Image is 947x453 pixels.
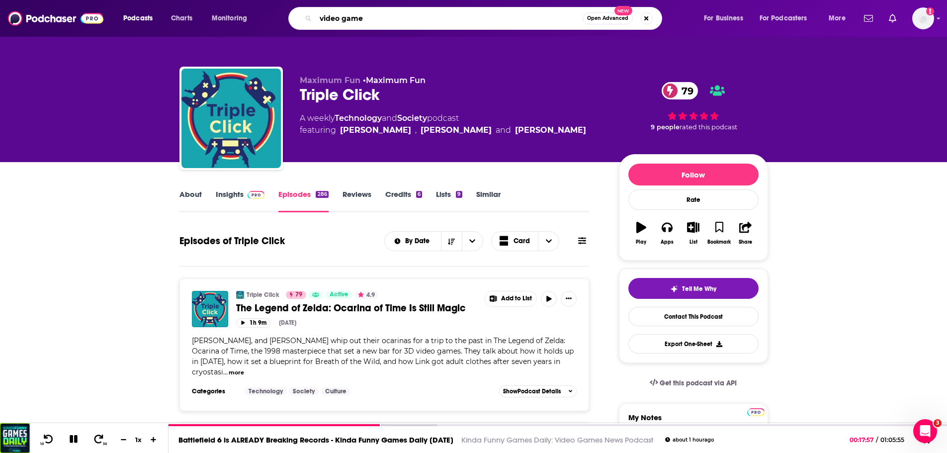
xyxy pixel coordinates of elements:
[316,10,583,26] input: Search podcasts, credits, & more...
[822,10,858,26] button: open menu
[496,124,511,136] span: and
[116,10,166,26] button: open menu
[739,239,752,245] div: Share
[583,12,633,24] button: Open AdvancedNew
[670,285,678,293] img: tell me why sparkle
[192,336,574,376] span: [PERSON_NAME], and [PERSON_NAME] whip out their ocarinas for a trip to the past in The Legend of ...
[628,278,759,299] button: tell me why sparkleTell Me Why
[697,10,756,26] button: open menu
[192,291,228,327] img: The Legend of Zelda: Ocarina of Time Is Still Magic
[682,285,716,293] span: Tell Me Why
[103,442,107,446] span: 30
[248,191,265,199] img: Podchaser Pro
[913,419,937,443] iframe: Intercom live chat
[636,239,646,245] div: Play
[286,291,306,299] a: 79
[934,419,942,427] span: 3
[416,191,422,198] div: 6
[295,290,302,300] span: 79
[850,436,876,444] span: 00:17:57
[732,215,758,251] button: Share
[654,215,680,251] button: Apps
[205,10,260,26] button: open menu
[321,387,350,395] a: Culture
[461,435,653,445] a: Kinda Funny Games Daily: Video Games News Podcast
[223,367,228,376] span: ...
[680,215,706,251] button: List
[456,191,462,198] div: 9
[704,11,743,25] span: For Business
[179,235,285,247] h1: Episodes of Triple Click
[651,123,680,131] span: 9 people
[436,189,462,212] a: Lists9
[462,232,483,251] button: open menu
[300,112,586,136] div: A weekly podcast
[706,215,732,251] button: Bookmark
[628,189,759,210] div: Rate
[912,7,934,29] img: User Profile
[130,436,147,444] div: 1 x
[181,69,281,168] img: Triple Click
[707,239,731,245] div: Bookmark
[878,436,914,444] span: 01:05:55
[300,76,360,85] span: Maximum Fun
[628,334,759,354] button: Export One-Sheet
[165,10,198,26] a: Charts
[628,164,759,185] button: Follow
[860,10,877,27] a: Show notifications dropdown
[614,6,632,15] span: New
[501,295,532,302] span: Add to List
[355,291,378,299] button: 4.9
[236,302,466,314] span: The Legend of Zelda: Ocarina of Time Is Still Magic
[405,238,433,245] span: By Date
[747,408,765,416] img: Podchaser Pro
[171,11,192,25] span: Charts
[212,11,247,25] span: Monitoring
[491,231,560,251] button: Choose View
[515,124,586,136] a: Maddy Myers
[384,231,483,251] h2: Choose List sort
[662,82,698,99] a: 79
[236,291,244,299] img: Triple Click
[236,318,271,328] button: 1h 9m
[421,124,492,136] a: Kirk Hamilton
[192,387,237,395] h3: Categories
[747,407,765,416] a: Pro website
[485,291,537,306] button: Show More Button
[8,9,103,28] a: Podchaser - Follow, Share and Rate Podcasts
[382,113,397,123] span: and
[385,238,441,245] button: open menu
[38,434,57,446] button: 10
[278,189,328,212] a: Episodes286
[123,11,153,25] span: Podcasts
[561,291,577,307] button: Show More Button
[689,239,697,245] div: List
[642,371,745,395] a: Get this podcast via API
[289,387,319,395] a: Society
[885,10,900,27] a: Show notifications dropdown
[876,436,878,444] span: /
[40,442,44,446] span: 10
[366,76,426,85] a: Maximum Fun
[335,113,382,123] a: Technology
[753,10,822,26] button: open menu
[245,387,287,395] a: Technology
[441,232,462,251] button: Sort Direction
[628,307,759,326] a: Contact This Podcast
[179,189,202,212] a: About
[316,191,328,198] div: 286
[628,413,759,430] label: My Notes
[503,388,561,395] span: Show Podcast Details
[90,434,109,446] button: 30
[216,189,265,212] a: InsightsPodchaser Pro
[514,238,530,245] span: Card
[236,302,478,314] a: The Legend of Zelda: Ocarina of Time Is Still Magic
[343,189,371,212] a: Reviews
[363,76,426,85] span: •
[672,82,698,99] span: 79
[330,290,348,300] span: Active
[628,215,654,251] button: Play
[298,7,672,30] div: Search podcasts, credits, & more...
